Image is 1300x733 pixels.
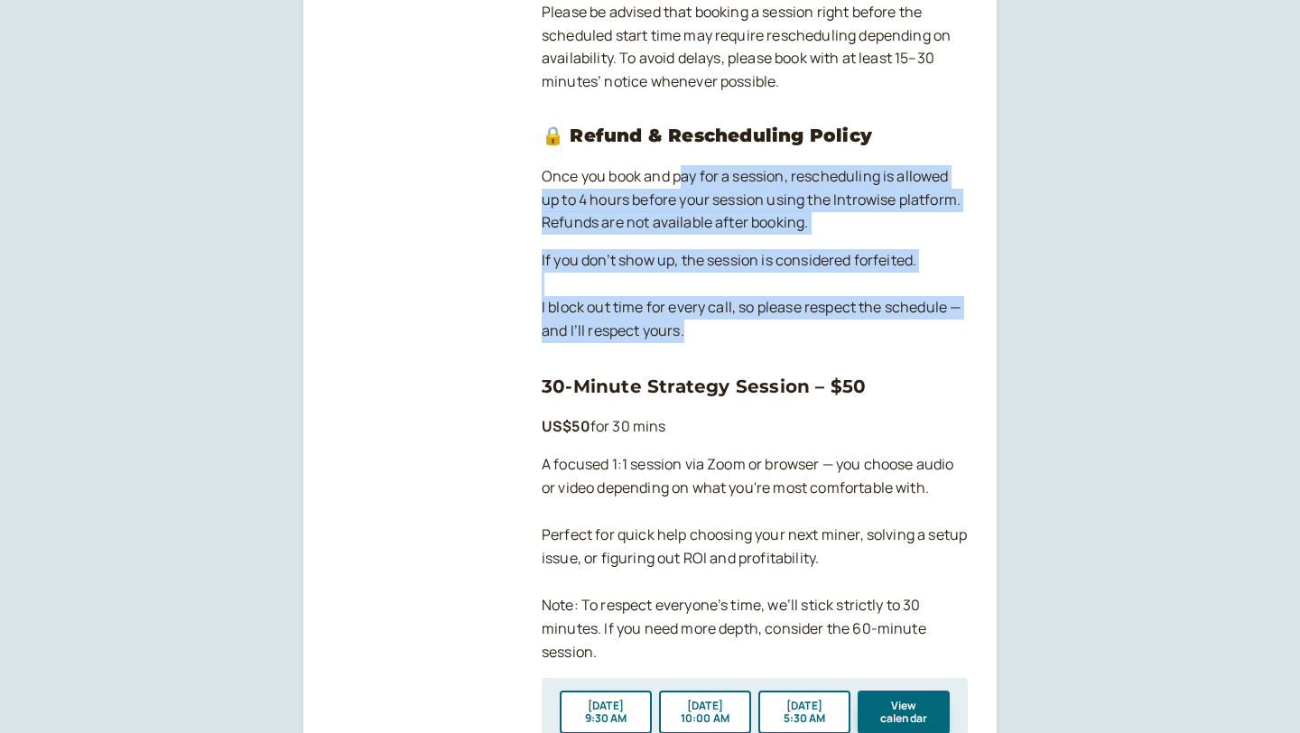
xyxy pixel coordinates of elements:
[542,416,590,436] b: US$50
[542,415,968,439] p: for 30 mins
[542,125,872,146] strong: 🔒 Refund & Rescheduling Policy
[542,165,968,236] p: Once you book and pay for a session, rescheduling is allowed up to 4 hours before your session us...
[542,376,866,397] a: 30-Minute Strategy Session – $50
[542,249,968,343] p: If you don’t show up, the session is considered forfeited. I block out time for every call, so pl...
[542,1,968,95] p: Please be advised that booking a session right before the scheduled start time may require resche...
[542,453,968,663] p: A focused 1:1 session via Zoom or browser — you choose audio or video depending on what you're mo...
